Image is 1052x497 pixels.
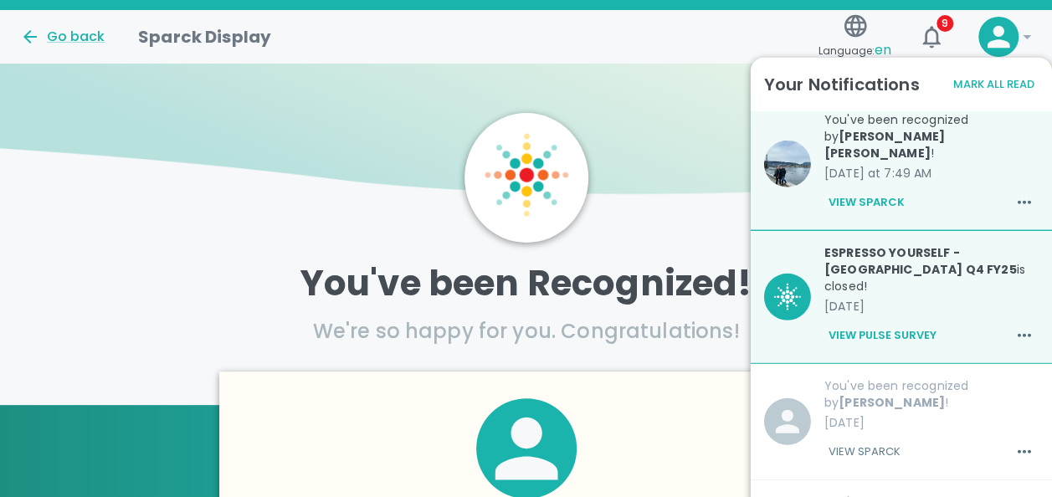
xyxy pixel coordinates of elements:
[824,244,1039,295] p: is closed!
[819,39,891,62] span: Language:
[812,8,898,67] button: Language:en
[824,244,1017,278] b: ESPRESSO YOURSELF - [GEOGRAPHIC_DATA] Q4 FY25
[911,17,952,57] button: 9
[949,71,1039,97] button: Mark All Read
[764,71,920,98] h6: Your Notifications
[20,27,105,47] button: Go back
[824,377,1039,411] p: You've been recognized by !
[764,141,811,187] img: blob
[774,284,801,310] img: BQaiEiBogYIGKEBX0BIgaIGLCniC+Iy7N1stMIOgAAAABJRU5ErkJggg==
[138,23,271,50] h1: Sparck Display
[824,298,1039,315] p: [DATE]
[824,414,1039,431] p: [DATE]
[875,40,891,59] span: en
[824,165,1039,182] p: [DATE] at 7:49 AM
[839,394,945,411] b: [PERSON_NAME]
[824,188,909,217] button: View Sparck
[824,128,945,161] b: [PERSON_NAME] [PERSON_NAME]
[485,133,568,217] img: Sparck logo
[937,15,953,32] span: 9
[824,438,905,466] button: View Sparck
[824,111,1039,161] p: You've been recognized by !
[824,321,941,350] button: View Pulse Survey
